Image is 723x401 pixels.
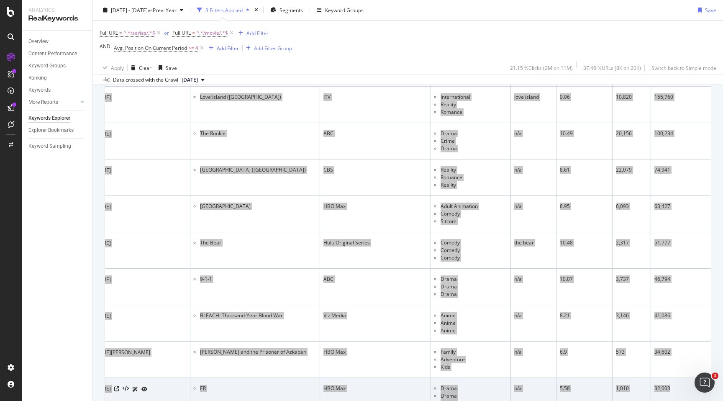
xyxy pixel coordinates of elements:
[100,43,110,50] div: AND
[128,61,151,75] button: Clear
[200,203,316,210] li: [GEOGRAPHIC_DATA]
[188,44,194,51] span: >=
[28,142,87,151] a: Keyword Sampling
[323,348,427,356] div: HBO Max
[182,76,198,84] span: 2025 Jul. 26th
[323,312,427,319] div: Viz Media
[323,239,427,247] div: Hulu Original Series
[616,312,647,319] div: 3,146
[323,93,427,101] div: ITV
[712,373,718,379] span: 1
[441,312,507,319] li: Anime
[200,275,316,283] li: 9-1-1
[514,348,553,356] div: n/a
[139,64,151,71] div: Clear
[323,275,427,283] div: ABC
[155,61,177,75] button: Save
[441,93,507,101] li: International
[514,275,553,283] div: n/a
[254,44,292,51] div: Add Filter Group
[325,6,364,13] div: Keyword Groups
[441,392,507,400] li: Drama
[654,275,708,283] div: 46,794
[654,203,708,210] div: 63,427
[654,312,708,319] div: 41,086
[164,29,169,37] button: or
[28,37,49,46] div: Overview
[441,290,507,298] li: Drama
[200,312,316,319] li: BLEACH: Thousand-Year Blood War
[654,166,708,174] div: 74,941
[28,74,87,82] a: Ranking
[100,29,118,36] span: Full URL
[28,86,87,95] a: Keywords
[192,29,195,36] span: =
[196,27,228,39] span: ^.*/movie/.*$
[100,3,187,17] button: [DATE] - [DATE]vsPrev. Year
[313,3,367,17] button: Keyword Groups
[441,145,507,152] li: Drama
[654,130,708,137] div: 100,234
[28,49,77,58] div: Content Performance
[616,93,647,101] div: 10,820
[514,93,553,101] div: love island
[651,64,716,71] div: Switch back to Simple mode
[560,275,609,283] div: 10.07
[514,203,553,210] div: n/a
[323,385,427,392] div: HBO Max
[113,76,178,84] div: Data crossed with the Crawl
[705,6,716,13] div: Save
[323,203,427,210] div: HBO Max
[253,6,260,14] div: times
[28,62,87,70] a: Keyword Groups
[560,385,609,392] div: 5.58
[560,130,609,137] div: 10.49
[616,130,647,137] div: 20,156
[323,166,427,174] div: CBS
[616,348,647,356] div: 573
[616,239,647,247] div: 2,317
[200,93,316,101] li: Love Island ([GEOGRAPHIC_DATA])
[441,385,507,392] li: Drama
[28,114,70,123] div: Keywords Explorer
[28,126,74,135] div: Explorer Bookmarks
[441,137,507,145] li: Crime
[28,37,87,46] a: Overview
[441,247,507,254] li: Comedy
[28,142,71,151] div: Keyword Sampling
[695,373,715,393] iframe: Intercom live chat
[648,61,716,75] button: Switch back to Simple mode
[119,29,122,36] span: =
[441,275,507,283] li: Drama
[510,64,573,71] div: 21.15 % Clicks ( 2M on 11M )
[441,363,507,371] li: Kids
[441,327,507,334] li: Anime
[441,203,507,210] li: Adult Animation
[560,312,609,319] div: 8.21
[28,126,87,135] a: Explorer Bookmarks
[164,29,169,36] div: or
[616,166,647,174] div: 22,079
[172,29,191,36] span: Full URL
[111,6,148,13] span: [DATE] - [DATE]
[246,29,269,36] div: Add Filter
[28,62,66,70] div: Keyword Groups
[200,239,316,247] li: The Bear
[560,239,609,247] div: 10.48
[441,254,507,262] li: Comedy
[441,319,507,327] li: Anime
[514,239,553,247] div: the bear
[441,101,507,108] li: Reality
[194,3,253,17] button: 3 Filters Applied
[200,130,316,137] li: The Rookie
[695,3,716,17] button: Save
[441,108,507,116] li: Romance
[28,98,78,107] a: More Reports
[267,3,306,17] button: Segments
[441,283,507,290] li: Drama
[654,239,708,247] div: 51,777
[441,210,507,218] li: Comedy
[28,49,87,58] a: Content Performance
[441,239,507,247] li: Comedy
[441,174,507,181] li: Romance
